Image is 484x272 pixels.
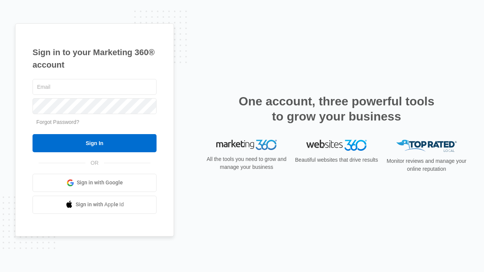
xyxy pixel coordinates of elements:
[33,79,157,95] input: Email
[294,156,379,164] p: Beautiful websites that drive results
[77,179,123,187] span: Sign in with Google
[396,140,457,152] img: Top Rated Local
[76,201,124,209] span: Sign in with Apple Id
[204,155,289,171] p: All the tools you need to grow and manage your business
[33,196,157,214] a: Sign in with Apple Id
[306,140,367,151] img: Websites 360
[36,119,79,125] a: Forgot Password?
[236,94,437,124] h2: One account, three powerful tools to grow your business
[85,159,104,167] span: OR
[384,157,469,173] p: Monitor reviews and manage your online reputation
[216,140,277,150] img: Marketing 360
[33,174,157,192] a: Sign in with Google
[33,46,157,71] h1: Sign in to your Marketing 360® account
[33,134,157,152] input: Sign In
